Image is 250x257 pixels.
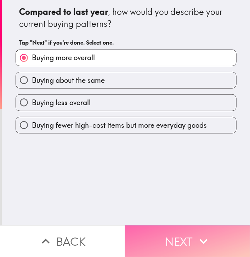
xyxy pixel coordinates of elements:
[19,6,108,17] b: Compared to last year
[32,98,91,108] span: Buying less overall
[19,39,233,46] h6: Tap "Next" if you're done. Select one.
[16,72,236,88] button: Buying about the same
[32,75,105,85] span: Buying about the same
[32,120,207,130] span: Buying fewer high-cost items but more everyday goods
[16,50,236,66] button: Buying more overall
[32,53,95,63] span: Buying more overall
[16,117,236,133] button: Buying fewer high-cost items but more everyday goods
[19,6,233,30] div: , how would you describe your current buying patterns?
[125,225,250,257] button: Next
[16,95,236,110] button: Buying less overall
